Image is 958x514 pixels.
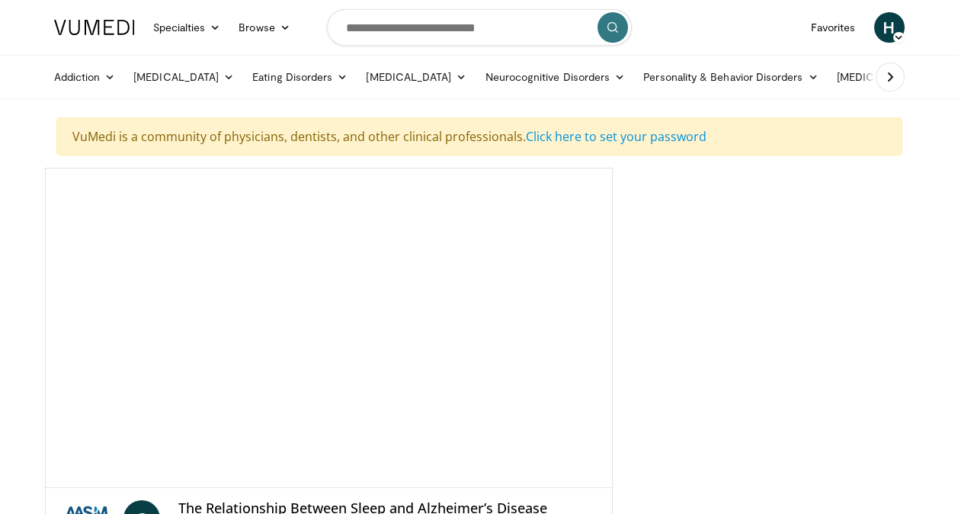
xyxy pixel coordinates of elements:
[327,9,632,46] input: Search topics, interventions
[56,117,902,156] div: VuMedi is a community of physicians, dentists, and other clinical professionals.
[874,12,905,43] a: H
[229,12,300,43] a: Browse
[526,128,706,145] a: Click here to set your password
[802,12,865,43] a: Favorites
[45,62,125,92] a: Addiction
[357,62,476,92] a: [MEDICAL_DATA]
[243,62,357,92] a: Eating Disorders
[124,62,243,92] a: [MEDICAL_DATA]
[54,20,135,35] img: VuMedi Logo
[144,12,230,43] a: Specialties
[476,62,635,92] a: Neurocognitive Disorders
[46,169,612,488] video-js: Video Player
[655,168,883,358] iframe: Advertisement
[634,62,827,92] a: Personality & Behavior Disorders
